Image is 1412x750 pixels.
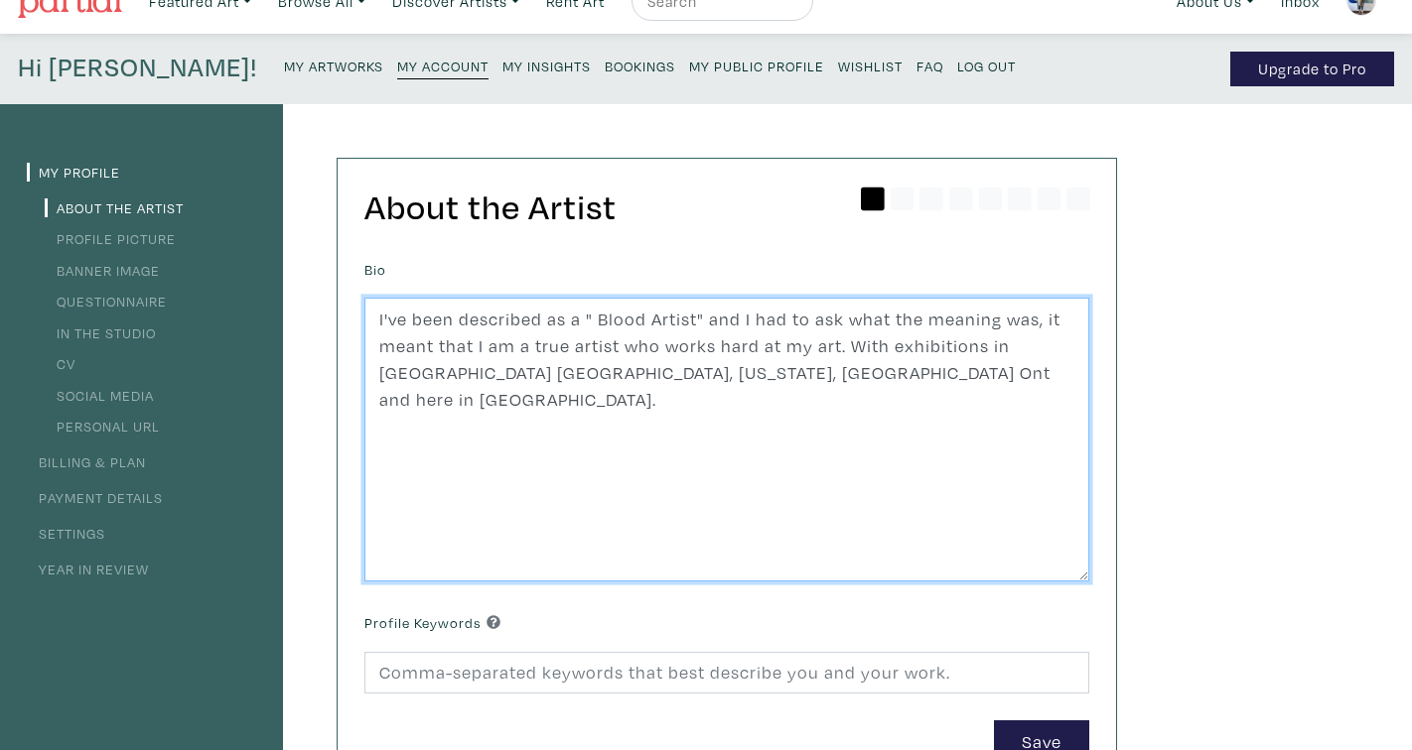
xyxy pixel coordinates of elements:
small: Log Out [957,57,1016,75]
a: Payment Details [27,488,163,507]
a: Upgrade to Pro [1230,52,1394,86]
a: Year in Review [27,560,149,578]
a: Bookings [605,52,675,78]
input: Comma-separated keywords that best describe you and your work. [364,652,1089,694]
a: Wishlist [838,52,903,78]
a: Social Media [45,386,154,405]
a: FAQ [917,52,943,78]
small: My Insights [502,57,591,75]
a: Profile Picture [45,229,176,248]
a: My Artworks [284,52,383,78]
h2: About the Artist [364,186,1089,228]
a: My Account [397,52,489,79]
a: In the Studio [45,323,156,342]
a: CV [45,354,75,373]
a: My Public Profile [689,52,824,78]
h4: Hi [PERSON_NAME]! [18,52,257,86]
a: My Profile [27,163,120,182]
a: My Insights [502,52,591,78]
small: My Account [397,57,489,75]
label: Bio [364,259,386,281]
small: My Public Profile [689,57,824,75]
small: FAQ [917,57,943,75]
a: Questionnaire [45,292,167,311]
small: Wishlist [838,57,903,75]
a: Log Out [957,52,1016,78]
a: Banner Image [45,261,160,280]
a: Personal URL [45,417,160,436]
small: My Artworks [284,57,383,75]
a: About the Artist [45,198,184,217]
a: Billing & Plan [27,452,146,471]
a: Settings [27,524,105,543]
small: Bookings [605,57,675,75]
label: Profile Keywords [364,612,500,634]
